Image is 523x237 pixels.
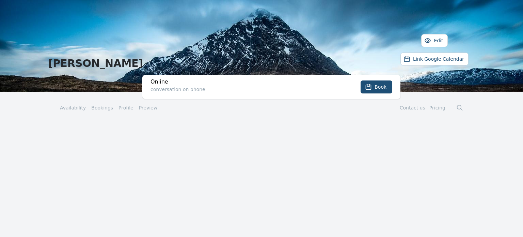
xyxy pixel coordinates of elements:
[139,105,158,110] a: Preview
[375,84,386,90] span: Book
[118,104,133,111] a: Profile
[429,105,445,110] a: Pricing
[400,53,469,65] button: Link Google Calendar
[91,104,113,111] a: Bookings
[54,57,137,70] h1: [PERSON_NAME]
[150,86,341,93] p: conversation on phone
[361,80,392,93] button: Book
[421,34,447,47] button: Edit
[60,104,86,111] a: Availability
[150,78,341,86] h2: Online
[400,105,425,110] a: Contact us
